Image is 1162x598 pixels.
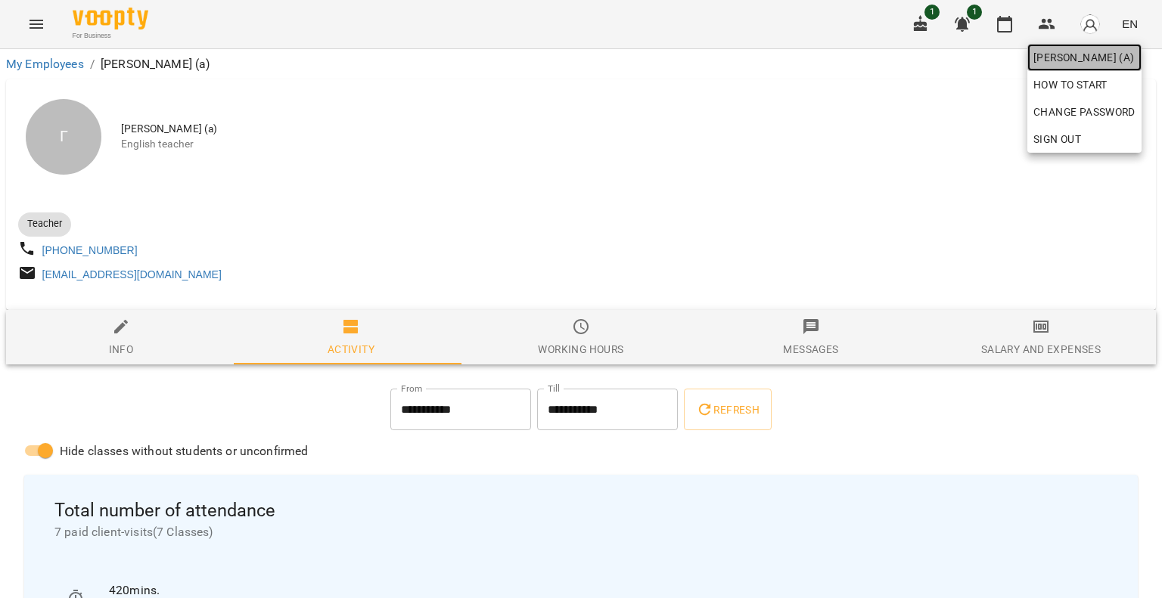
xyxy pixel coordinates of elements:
a: How to start [1027,71,1114,98]
span: [PERSON_NAME] (а) [1033,48,1136,67]
span: Sign Out [1033,130,1081,148]
a: [PERSON_NAME] (а) [1027,44,1142,71]
span: How to start [1033,76,1108,94]
button: Sign Out [1027,125,1142,153]
span: Change Password [1033,103,1136,121]
a: Change Password [1027,98,1142,125]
